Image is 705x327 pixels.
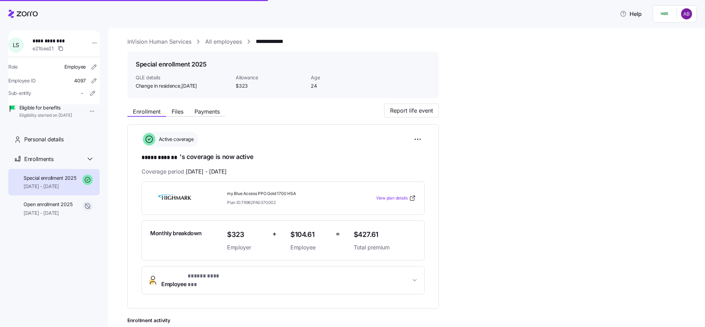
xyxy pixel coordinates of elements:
[236,82,305,89] span: $323
[354,243,416,252] span: Total premium
[272,229,277,239] span: +
[13,42,19,48] span: L S
[290,243,330,252] span: Employee
[8,63,18,70] span: Role
[8,90,31,97] span: Sub-entity
[161,272,229,289] span: Employee
[157,136,194,143] span: Active coverage
[81,90,83,97] span: -
[311,74,355,81] span: Age
[74,77,86,84] span: 4097
[24,175,76,182] span: Special enrollment 2025
[614,7,647,21] button: Help
[657,10,671,18] img: Employer logo
[227,191,348,197] span: my Blue Access PPO Gold 1700 HSA
[354,229,416,240] span: $427.61
[127,37,191,46] a: InVision Human Services
[142,152,425,162] h1: 's coverage is now active
[290,229,330,240] span: $104.61
[24,135,64,144] span: Personal details
[33,45,54,52] span: e21bae21
[136,82,197,89] span: Change in residence ,
[186,167,227,176] span: [DATE] - [DATE]
[336,229,340,239] span: =
[227,243,267,252] span: Employer
[127,317,439,324] span: Enrollment activity
[150,190,200,206] img: Highmark BlueCross BlueShield
[136,74,230,81] span: QLE details
[24,201,72,208] span: Open enrollment 2025
[227,229,267,240] span: $323
[133,109,161,114] span: Enrollment
[376,195,416,202] a: View plan details
[142,167,227,176] span: Coverage period
[181,82,197,89] span: [DATE]
[136,60,207,69] h1: Special enrollment 2025
[236,74,305,81] span: Allowance
[195,109,220,114] span: Payments
[24,155,53,163] span: Enrollments
[620,10,642,18] span: Help
[311,82,355,89] span: 24
[8,77,36,84] span: Employee ID
[19,113,72,118] span: Eligibility started on [DATE]
[681,8,692,19] img: c6b7e62a50e9d1badab68c8c9b51d0dd
[227,200,276,205] span: Plan ID: 79962PA0370002
[390,106,433,115] span: Report life event
[24,183,76,190] span: [DATE] - [DATE]
[19,104,72,111] span: Eligible for benefits
[172,109,183,114] span: Files
[384,104,439,117] button: Report life event
[150,229,202,238] span: Monthly breakdown
[205,37,242,46] a: All employees
[376,195,408,202] span: View plan details
[24,210,72,216] span: [DATE] - [DATE]
[64,63,86,70] span: Employee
